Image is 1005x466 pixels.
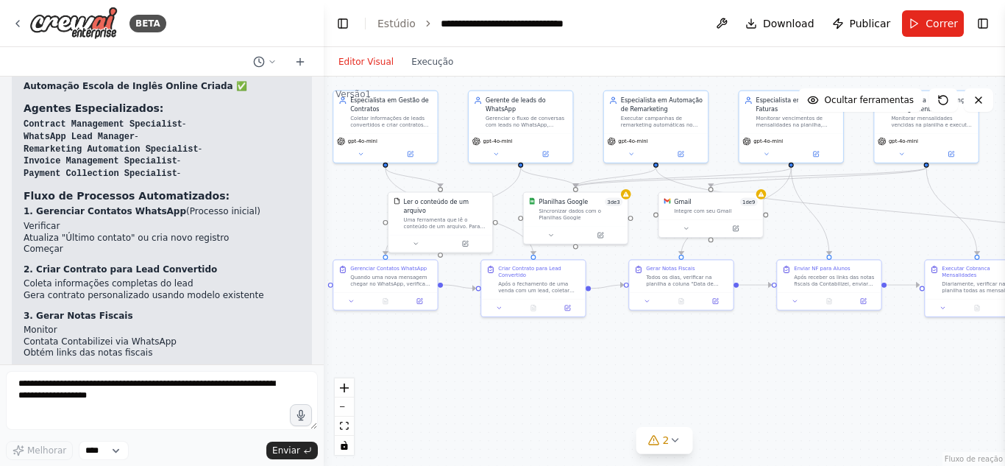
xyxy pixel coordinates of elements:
[24,132,135,142] code: WhatsApp Lead Manager
[498,265,580,278] div: Criar Contrato para Lead Convertido
[6,441,73,460] button: Melhorar
[27,445,66,456] font: Melhorar
[539,208,601,221] font: Sincronizar dados com o Planilhas Google
[335,417,354,436] button: vista adequada
[850,18,891,29] font: Publicar
[24,233,300,244] li: Atualiza "Último contato" ou cria novo registro
[607,199,610,205] font: 3
[522,149,569,159] button: Abrir no painel lateral
[24,278,300,290] li: Coleta informações completas do lead
[333,13,353,34] button: Ocultar barra lateral esquerda
[889,138,918,144] font: gpt-4o-mini
[621,97,703,113] font: Especialista em Automação de Remarketing
[674,208,731,214] font: Integre com seu Gmail
[381,168,538,255] g: Edge from 23da5a6f-7728-4879-b415-92826757e078 to 008796b0-3c4e-450b-956a-a4dc90ead5b4
[553,303,582,313] button: Abrir no painel lateral
[539,199,588,205] font: Planilhas Google
[664,197,670,204] img: Gmail
[753,138,783,144] font: gpt-4o-mini
[927,149,975,159] button: Abrir no painel lateral
[468,91,574,163] div: Gerente de leads do WhatsAppGerenciar o fluxo de conversas com leads no WhatsApp, verificando se ...
[572,168,795,187] g: Edge from 1e4af7e0-ac0b-4214-8297-6b37c75a6bb2 to c057445f-8218-4e1f-84bc-5c20ee12451f
[333,259,438,310] div: Gerenciar Contatos WhatsAppQuando uma nova mensagem chegar no WhatsApp, verificar se o número do ...
[959,303,995,313] button: Nenhuma saída disponível
[135,18,160,29] font: BETA
[621,115,703,128] div: Executar campanhas de remarketing automáticas no WhatsApp para leads que não converteram, enviand...
[498,280,580,294] div: Após o fechamento de uma venda com um lead, coletar todas as informações necessárias do novo alun...
[739,280,772,289] g: Edge from bcae1d64-c843-4b1d-85e2-4d169b2b825c to 760e5f33-15e9-4a43-9d01-1600f5865465
[776,259,882,310] div: Enviar NF para AlunosApós receber os links das notas fiscais da Contabilizei, enviar cada NF para...
[335,378,354,398] button: ampliar
[24,119,182,130] code: Contract Management Specialist
[24,81,247,91] strong: Automação Escola de Inglês Online Criada ✅
[24,244,63,254] font: Começar
[182,119,185,129] font: -
[611,199,617,205] font: de
[701,296,730,306] button: Abrir no painel lateral
[812,296,848,306] button: Nenhuma saída disponível
[24,347,300,359] li: Obtém links das notas fiscais
[377,16,605,31] nav: migalha de pão
[247,53,283,71] button: Mudar para o chat anterior
[290,404,312,426] button: Clique para falar sobre sua ideia de automação
[381,168,444,187] g: Edge from 23da5a6f-7728-4879-b415-92826757e078 to e7c3293d-94b6-4773-a295-d78842a00896
[24,206,186,216] strong: 1. Gerenciar Contatos WhatsApp
[658,191,764,238] div: GmailGmail1de9Integre com seu Gmail
[24,311,133,321] strong: 3. Gerar Notas Fiscais
[706,168,930,187] g: Edge from be624ee3-bf1a-48d8-aa8e-1c5827ef4e02 to a0c07c80-2230-4e50-8b6c-d9fd20d94d66
[739,10,820,37] button: Download
[404,199,469,214] font: Ler o conteúdo de um arquivo
[350,265,427,272] div: Gerenciar Contatos WhatsApp
[618,138,647,144] font: gpt-4o-mini
[24,221,60,231] font: Verificar
[663,434,670,446] font: 2
[348,138,377,144] font: gpt-4o-mini
[24,190,230,202] strong: Fluxo de Processos Automatizados:
[333,91,438,163] div: Especialista em Gestão de ContratosColetar informações de leads convertidos e criar contratos per...
[377,18,416,29] a: Estúdio
[873,91,979,163] div: Especialista em Cobrança de PagamentosMonitorar mensalidades vencidas na planilha e executar cobr...
[792,149,839,159] button: Abrir no painel lateral
[891,97,967,113] font: Especialista em Cobrança de Pagamentos
[394,197,400,204] img: Ferramenta de leitura de arquivo
[366,89,372,99] font: 1
[24,336,300,348] li: Contata Contabilizei via WhatsApp
[945,455,1003,463] font: Fluxo de reação
[798,88,923,112] button: Ocultar ferramentas
[794,274,876,287] div: Após receber os links das notas fiscais da Contabilizei, enviar cada NF para o respectivo aluno v...
[664,296,700,306] button: Nenhuma saída disponível
[752,199,755,205] font: 9
[617,199,619,205] font: 3
[335,378,354,455] div: Controles do React Flow
[24,290,300,302] li: Gera contrato personalizado usando modelo existente
[636,427,693,454] button: 2
[745,199,752,205] font: de
[177,155,180,166] font: -
[441,239,489,249] button: Abrir no painel lateral
[486,115,567,128] div: Gerenciar o fluxo de conversas com leads no WhatsApp, verificando se o contato existe na planilha...
[756,97,835,113] font: Especialista em Gestão de Faturas
[628,259,734,310] div: Gerar Notas FiscaisTodos os dias, verificar na planilha a coluna "Data de Vencimento" para identi...
[350,97,429,113] font: Especialista em Gestão de Contratos
[24,144,199,155] code: Remarketing Automation Specialist
[288,53,312,71] button: Iniciar um novo bate-papo
[646,274,728,287] div: Todos os dias, verificar na planilha a coluna "Data de Vencimento" para identificar mensalidades ...
[516,168,580,187] g: Edge from 42b01bc0-f4d1-4ac6-aa92-85b80a839227 to c057445f-8218-4e1f-84bc-5c20ee12451f
[272,445,300,456] font: Enviar
[480,259,586,317] div: Criar Contrato para Lead ConvertidoApós o fechamento de uma venda com um lead, coletar todas as i...
[849,296,878,306] button: Abrir no painel lateral
[738,91,844,163] div: Especialista em Gestão de FaturasMonitorar vencimentos de mensalidades na planilha, coordenar com...
[794,265,850,272] div: Enviar NF para Alunos
[29,7,118,40] img: Logotipo
[411,57,453,67] font: Execução
[591,280,624,292] g: Edge from 008796b0-3c4e-450b-956a-a4dc90ead5b4 to bcae1d64-c843-4b1d-85e2-4d169b2b825c
[335,398,354,417] button: diminuir o zoom
[646,265,695,272] div: Gerar Notas Fiscais
[756,115,838,128] div: Monitorar vencimentos de mensalidades na planilha, coordenar com a Contabilizei para gerar notas ...
[763,18,814,29] font: Download
[335,89,366,99] font: Versão
[711,223,759,233] button: Abrir no painel lateral
[381,168,525,255] g: Edge from 42b01bc0-f4d1-4ac6-aa92-85b80a839227 to 7883e51d-b2d6-4dbe-b794-dfaa0c4b7aad
[926,18,958,29] font: Correr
